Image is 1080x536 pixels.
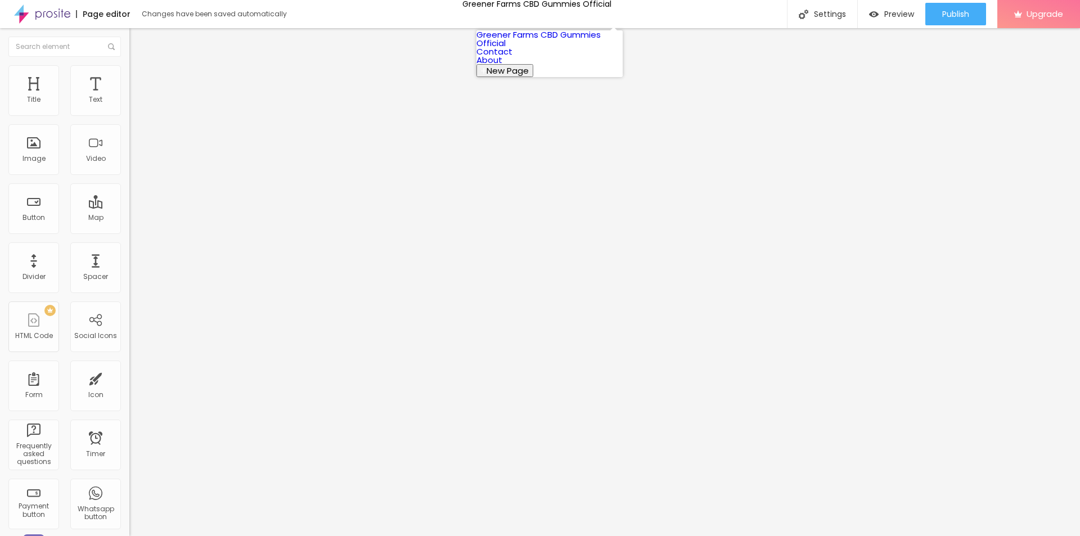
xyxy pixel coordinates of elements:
[142,11,287,17] div: Changes have been saved automatically
[129,28,1080,536] iframe: Editor
[8,37,121,57] input: Search element
[83,273,108,281] div: Spacer
[884,10,914,19] span: Preview
[88,214,103,222] div: Map
[476,29,601,49] a: Greener Farms CBD Gummies Official
[27,96,40,103] div: Title
[11,502,56,519] div: Payment button
[925,3,986,25] button: Publish
[22,155,46,163] div: Image
[74,332,117,340] div: Social Icons
[942,10,969,19] span: Publish
[869,10,879,19] img: view-1.svg
[858,3,925,25] button: Preview
[476,46,512,57] a: Contact
[108,43,115,50] img: Icone
[799,10,808,19] img: Icone
[11,442,56,466] div: Frequently asked questions
[25,391,43,399] div: Form
[73,505,118,521] div: Whatsapp button
[76,10,130,18] div: Page editor
[88,391,103,399] div: Icon
[15,332,53,340] div: HTML Code
[487,65,529,76] span: New Page
[89,96,102,103] div: Text
[86,450,105,458] div: Timer
[86,155,106,163] div: Video
[22,214,45,222] div: Button
[1027,9,1063,19] span: Upgrade
[22,273,46,281] div: Divider
[476,54,502,66] a: About
[476,64,533,77] button: New Page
